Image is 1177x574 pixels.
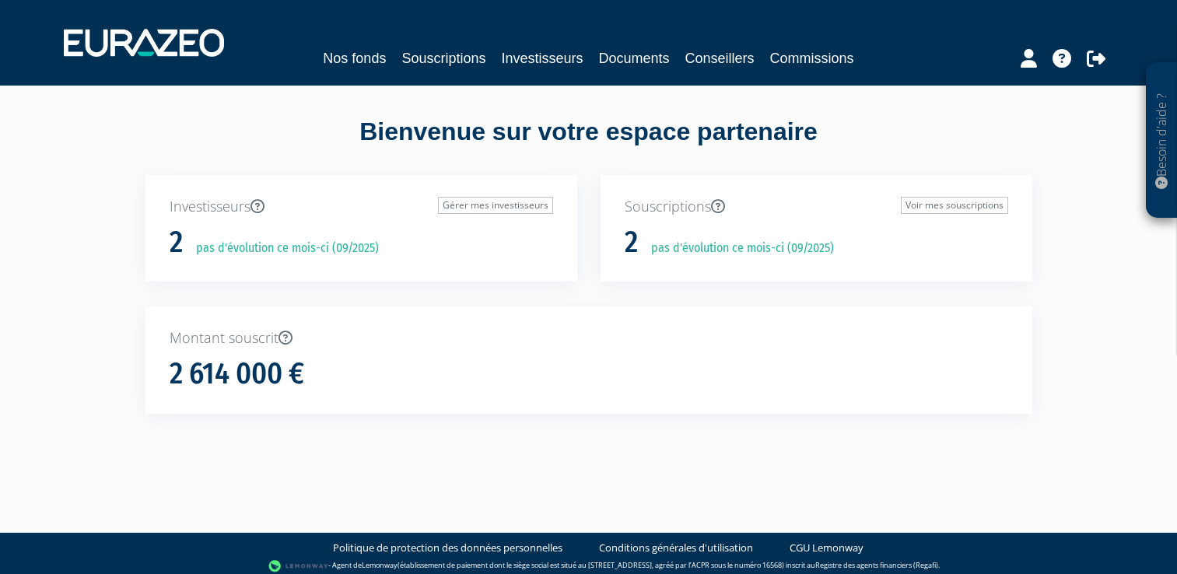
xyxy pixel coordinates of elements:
a: Conseillers [685,47,755,69]
h1: 2 614 000 € [170,358,304,390]
a: Politique de protection des données personnelles [333,541,562,555]
a: Registre des agents financiers (Regafi) [815,560,938,570]
a: Voir mes souscriptions [901,197,1008,214]
a: Gérer mes investisseurs [438,197,553,214]
p: Montant souscrit [170,328,1008,348]
a: Lemonway [362,560,398,570]
a: Commissions [770,47,854,69]
p: Besoin d'aide ? [1153,71,1171,211]
img: logo-lemonway.png [268,558,328,574]
a: Documents [599,47,670,69]
div: Bienvenue sur votre espace partenaire [134,114,1044,175]
a: Investisseurs [501,47,583,69]
p: Souscriptions [625,197,1008,217]
a: Conditions générales d'utilisation [599,541,753,555]
a: Nos fonds [323,47,386,69]
p: Investisseurs [170,197,553,217]
div: - Agent de (établissement de paiement dont le siège social est situé au [STREET_ADDRESS], agréé p... [16,558,1161,574]
h1: 2 [170,226,183,259]
h1: 2 [625,226,638,259]
img: 1732889491-logotype_eurazeo_blanc_rvb.png [64,29,224,57]
a: Souscriptions [401,47,485,69]
p: pas d'évolution ce mois-ci (09/2025) [185,240,379,257]
p: pas d'évolution ce mois-ci (09/2025) [640,240,834,257]
a: CGU Lemonway [790,541,863,555]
